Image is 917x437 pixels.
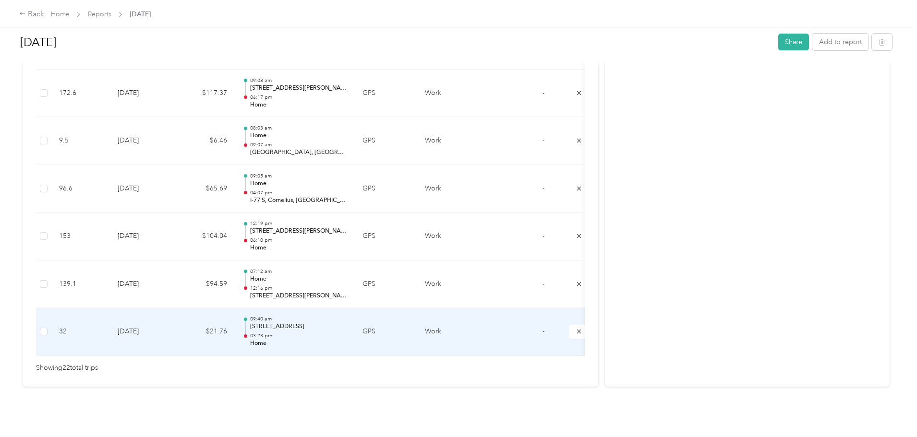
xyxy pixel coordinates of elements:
p: Home [250,131,347,140]
td: $117.37 [177,70,235,118]
div: Back [19,9,44,20]
td: 172.6 [51,70,110,118]
td: Work [417,165,489,213]
p: 09:07 am [250,142,347,148]
td: Work [417,70,489,118]
p: 06:17 pm [250,94,347,101]
span: [DATE] [130,9,151,19]
td: GPS [355,260,417,308]
td: 96.6 [51,165,110,213]
td: GPS [355,70,417,118]
span: - [543,327,544,335]
span: - [543,136,544,144]
td: 153 [51,213,110,260]
p: Home [250,275,347,283]
p: I-77 S, Cornelius, [GEOGRAPHIC_DATA] [250,196,347,205]
p: 09:40 am [250,316,347,322]
td: $94.59 [177,260,235,308]
td: [DATE] [110,117,177,165]
td: $104.04 [177,213,235,260]
iframe: Everlance-gr Chat Button Frame [863,383,917,437]
span: - [543,184,544,192]
td: 32 [51,308,110,356]
h1: Aug 2025 [20,31,772,54]
p: 09:08 am [250,77,347,84]
button: Share [778,34,809,50]
span: - [543,232,544,240]
td: 9.5 [51,117,110,165]
p: 03:23 pm [250,332,347,339]
p: 04:07 pm [250,189,347,196]
p: 09:05 am [250,173,347,179]
span: - [543,89,544,97]
span: Showing 22 total trips [36,363,98,373]
td: $6.46 [177,117,235,165]
p: 07:12 am [250,268,347,275]
p: Home [250,179,347,188]
a: Reports [88,10,111,18]
td: GPS [355,213,417,260]
p: Home [250,339,347,348]
td: [DATE] [110,213,177,260]
p: Home [250,244,347,252]
td: [DATE] [110,70,177,118]
p: [STREET_ADDRESS][PERSON_NAME] [250,84,347,93]
td: Work [417,213,489,260]
td: $65.69 [177,165,235,213]
td: 139.1 [51,260,110,308]
td: GPS [355,117,417,165]
button: Add to report [812,34,869,50]
td: GPS [355,308,417,356]
td: GPS [355,165,417,213]
p: 06:10 pm [250,237,347,244]
p: [GEOGRAPHIC_DATA], [GEOGRAPHIC_DATA] [250,148,347,157]
p: 08:03 am [250,125,347,131]
td: $21.76 [177,308,235,356]
p: Home [250,101,347,109]
p: 12:19 pm [250,220,347,227]
td: Work [417,308,489,356]
p: [STREET_ADDRESS][PERSON_NAME] [250,227,347,236]
td: Work [417,260,489,308]
p: [STREET_ADDRESS] [250,322,347,331]
span: - [543,280,544,288]
td: [DATE] [110,260,177,308]
p: [STREET_ADDRESS][PERSON_NAME][US_STATE] [250,292,347,300]
td: [DATE] [110,308,177,356]
a: Home [51,10,70,18]
td: [DATE] [110,165,177,213]
p: 12:16 pm [250,285,347,292]
td: Work [417,117,489,165]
